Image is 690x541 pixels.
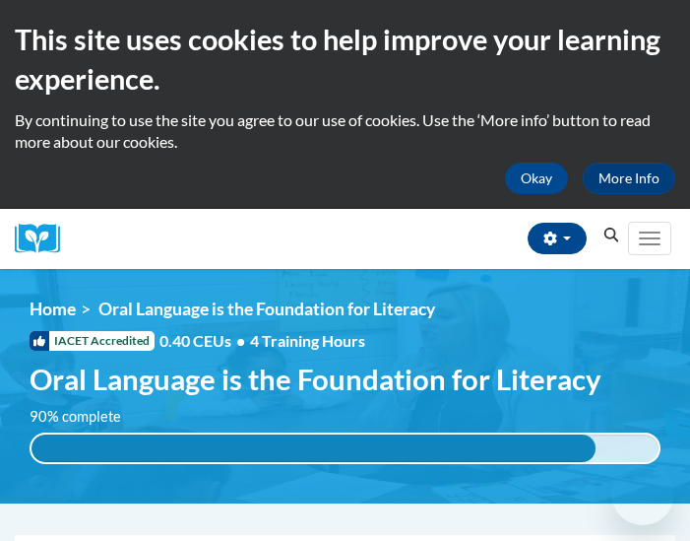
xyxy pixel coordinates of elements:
[31,435,596,462] div: 90% complete
[15,109,675,153] p: By continuing to use the site you agree to our use of cookies. Use the ‘More info’ button to read...
[596,224,626,247] button: Search
[15,20,675,100] h2: This site uses cookies to help improve your learning experience.
[30,362,601,396] span: Oral Language is the Foundation for Literacy
[583,163,675,194] a: More Info
[236,331,245,350] span: •
[30,406,143,428] label: 90% complete
[626,209,675,269] div: Main menu
[30,331,155,351] span: IACET Accredited
[15,224,74,254] a: Cox Campus
[30,299,76,319] a: Home
[98,299,435,319] span: Oral Language is the Foundation for Literacy
[528,223,587,254] button: Account Settings
[159,330,250,352] span: 0.40 CEUs
[611,462,674,525] iframe: Button to launch messaging window
[15,224,74,254] img: Logo brand
[505,163,568,194] button: Okay
[250,331,365,350] span: 4 Training Hours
